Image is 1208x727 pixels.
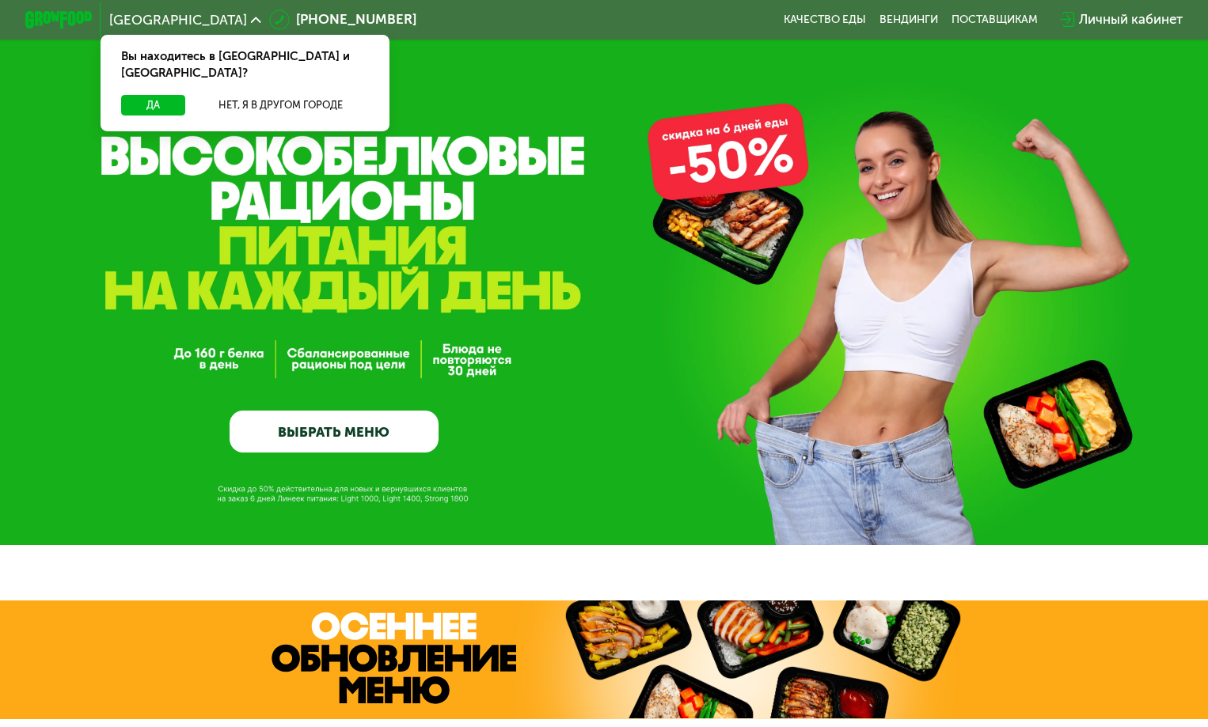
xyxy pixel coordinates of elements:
a: ВЫБРАТЬ МЕНЮ [230,411,439,452]
div: Личный кабинет [1079,9,1183,29]
a: Вендинги [879,13,938,27]
div: Вы находитесь в [GEOGRAPHIC_DATA] и [GEOGRAPHIC_DATA]? [101,35,389,95]
button: Да [121,95,186,115]
a: Качество еды [784,13,866,27]
span: [GEOGRAPHIC_DATA] [109,13,247,27]
a: [PHONE_NUMBER] [269,9,416,29]
button: Нет, я в другом городе [192,95,369,115]
div: поставщикам [952,13,1038,27]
